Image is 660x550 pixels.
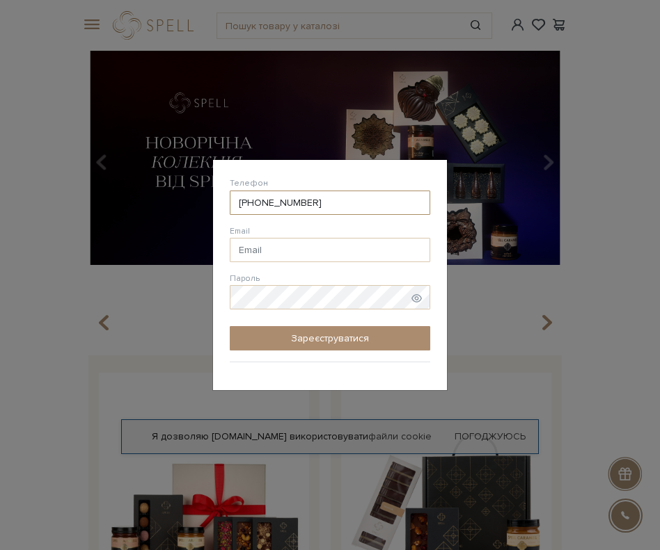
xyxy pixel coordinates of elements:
[230,273,260,285] label: Пароль
[230,191,430,215] input: Телефон
[230,326,430,350] button: Зареєструватися
[230,238,430,262] input: Email
[230,177,268,190] label: Телефон
[230,225,250,238] label: Email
